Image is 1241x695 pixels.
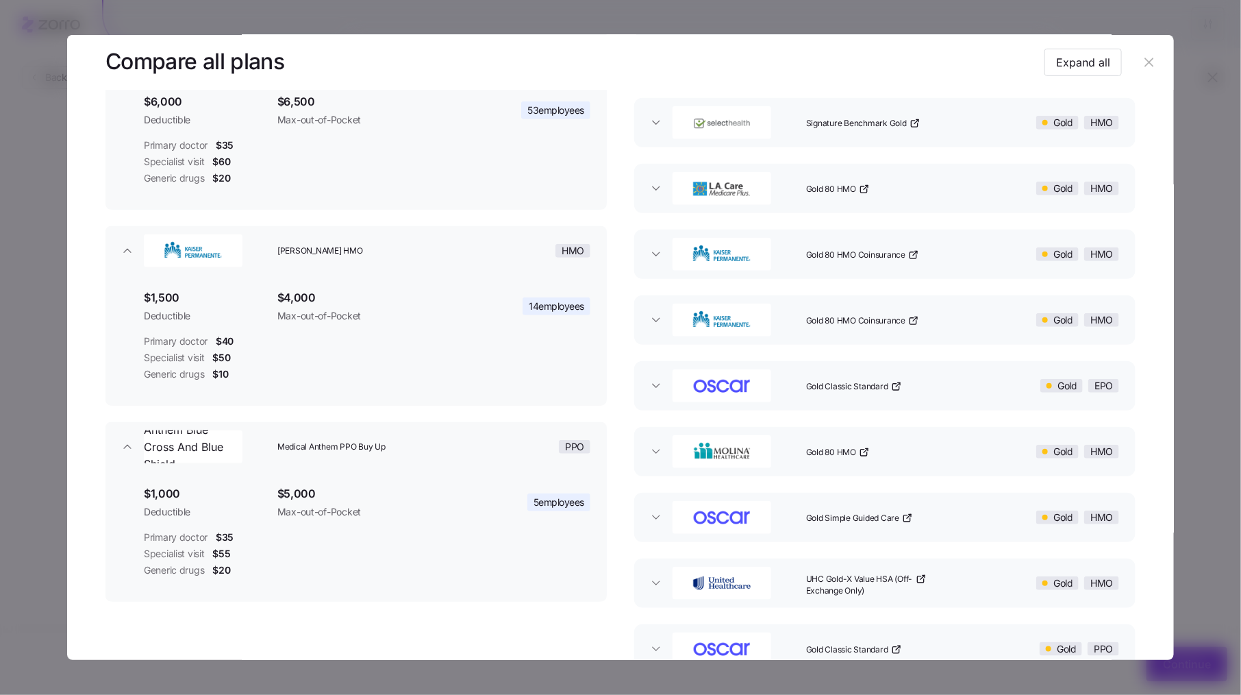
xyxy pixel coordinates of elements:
[527,103,584,117] span: 53 employees
[674,372,770,400] img: Oscar
[806,447,856,459] span: Gold 80 HMO
[674,241,770,268] img: Kaiser Permanente
[1094,643,1113,655] span: PPO
[212,367,228,381] span: $10
[1053,511,1073,524] span: Gold
[1090,248,1113,260] span: HMO
[634,230,1136,279] button: Kaiser PermanenteGold 80 HMO CoinsuranceGoldHMO
[277,441,442,453] span: Medical Anthem PPO Buy Up
[144,155,205,169] span: Specialist visit
[144,113,266,127] span: Deductible
[1090,577,1113,589] span: HMO
[105,226,607,276] button: Kaiser Permanente[PERSON_NAME] HMOHMO
[144,547,205,561] span: Specialist visit
[806,644,902,656] a: Gold Classic Standard
[144,351,205,365] span: Specialist visit
[1057,380,1077,392] span: Gold
[634,427,1136,476] button: MolinaGold 80 HMOGoldHMO
[1090,314,1113,326] span: HMO
[216,334,234,348] span: $40
[1053,314,1073,326] span: Gold
[144,531,208,544] span: Primary doctor
[277,309,457,323] span: Max-out-of-Pocket
[806,381,902,393] a: Gold Classic Standard
[277,289,457,306] span: $4,000
[634,98,1136,147] button: SelectHealthSignature Benchmark GoldGoldHMO
[213,155,231,169] span: $60
[216,138,234,152] span: $35
[212,171,230,185] span: $20
[806,644,888,656] span: Gold Classic Standard
[806,118,920,130] a: Signature Benchmark Gold
[1090,511,1113,524] span: HMO
[213,547,231,561] span: $55
[277,485,457,502] span: $5,000
[277,245,442,257] span: [PERSON_NAME] HMO
[1044,49,1122,76] button: Expand all
[806,513,913,524] a: Gold Simple Guided Care
[562,245,584,257] span: HMO
[144,93,266,110] span: $6,000
[277,113,457,127] span: Max-out-of-Pocket
[806,118,907,130] span: Signature Benchmark Gold
[144,367,204,381] span: Generic drugs
[1090,182,1113,195] span: HMO
[1053,182,1073,195] span: Gold
[1053,577,1073,589] span: Gold
[674,175,770,202] img: L.A. Care Health Plan
[529,300,584,313] span: 14 employees
[806,184,856,195] span: Gold 80 HMO
[674,635,770,663] img: Oscar
[144,422,242,472] span: Anthem Blue Cross And Blue Shield
[212,563,230,577] span: $20
[105,472,607,602] div: Anthem Blue Cross And Blue ShieldMedical Anthem PPO Buy UpPPO
[806,184,870,195] a: Gold 80 HMO
[144,334,208,348] span: Primary doctor
[534,496,584,509] span: 5 employees
[806,249,919,261] a: Gold 80 HMO Coinsurance
[1056,54,1110,71] span: Expand all
[1057,643,1076,655] span: Gold
[144,171,204,185] span: Generic drugs
[1053,117,1073,129] span: Gold
[105,47,284,77] h3: Compare all plans
[277,93,457,110] span: $6,500
[213,351,231,365] span: $50
[634,493,1136,542] button: OscarGold Simple Guided CareGoldHMO
[144,485,266,502] span: $1,000
[634,361,1136,411] button: OscarGold Classic StandardGoldEPO
[144,563,204,577] span: Generic drugs
[1090,117,1113,129] span: HMO
[634,624,1136,674] button: OscarGold Classic StandardGoldPPO
[105,276,607,406] div: Kaiser Permanente[PERSON_NAME] HMOHMO
[806,249,905,261] span: Gold 80 HMO Coinsurance
[1090,446,1113,458] span: HMO
[634,559,1136,608] button: UnitedHealthcareUHC Gold-X Value HSA (Off-Exchange Only)GoldHMO
[674,306,770,334] img: Kaiser Permanente
[277,505,457,519] span: Max-out-of-Pocket
[1053,248,1073,260] span: Gold
[806,574,913,597] span: UHC Gold-X Value HSA (Off-Exchange Only)
[806,315,905,327] span: Gold 80 HMO Coinsurance
[674,570,770,597] img: UnitedHealthcare
[145,237,241,265] img: Kaiser Permanente
[806,513,899,524] span: Gold Simple Guided Care
[144,505,266,519] span: Deductible
[144,138,208,152] span: Primary doctor
[105,422,607,472] button: Anthem Blue Cross And Blue ShieldMedical Anthem PPO Buy UpPPO
[674,504,770,531] img: Oscar
[1053,446,1073,458] span: Gold
[216,531,234,544] span: $35
[144,289,266,306] span: $1,500
[806,315,919,327] a: Gold 80 HMO Coinsurance
[806,574,927,597] a: UHC Gold-X Value HSA (Off-Exchange Only)
[806,381,888,393] span: Gold Classic Standard
[105,80,607,210] div: Anthem Blue Cross And Blue ShieldMedical Anthem PPOPPO
[1094,380,1113,392] span: EPO
[634,164,1136,213] button: L.A. Care Health PlanGold 80 HMOGoldHMO
[634,295,1136,345] button: Kaiser PermanenteGold 80 HMO CoinsuranceGoldHMO
[144,309,266,323] span: Deductible
[806,447,870,459] a: Gold 80 HMO
[674,109,770,136] img: SelectHealth
[674,438,770,465] img: Molina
